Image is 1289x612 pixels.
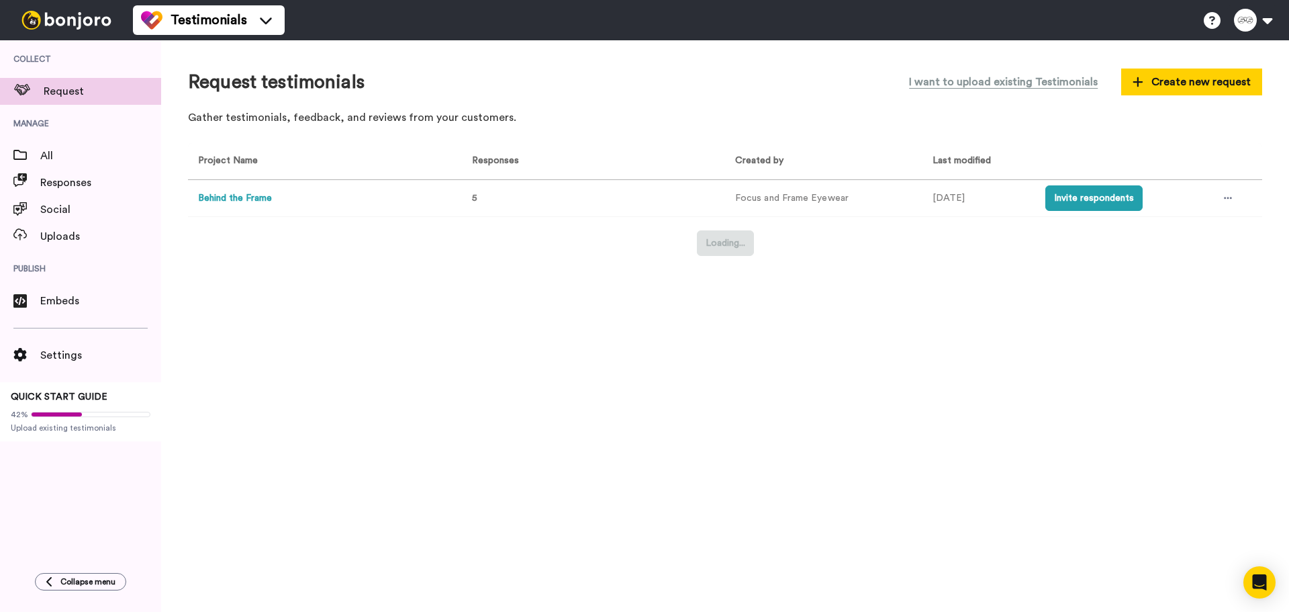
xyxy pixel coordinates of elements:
[141,9,162,31] img: tm-color.svg
[40,148,161,164] span: All
[40,175,161,191] span: Responses
[922,180,1035,217] td: [DATE]
[188,72,365,93] h1: Request testimonials
[11,392,107,402] span: QUICK START GUIDE
[1045,185,1143,211] button: Invite respondents
[16,11,117,30] img: bj-logo-header-white.svg
[40,347,161,363] span: Settings
[44,83,161,99] span: Request
[899,67,1108,97] button: I want to upload existing Testimonials
[188,143,457,180] th: Project Name
[1243,566,1276,599] div: Open Intercom Messenger
[11,409,28,420] span: 42%
[467,156,519,165] span: Responses
[198,191,272,206] button: Behind the Frame
[60,576,115,587] span: Collapse menu
[11,423,150,433] span: Upload existing testimonials
[697,230,754,256] button: Loading...
[909,74,1098,90] span: I want to upload existing Testimonials
[725,143,922,180] th: Created by
[40,293,161,309] span: Embeds
[40,202,161,218] span: Social
[171,11,247,30] span: Testimonials
[922,143,1035,180] th: Last modified
[188,110,1262,126] p: Gather testimonials, feedback, and reviews from your customers.
[35,573,126,591] button: Collapse menu
[725,180,922,217] td: Focus and Frame Eyewear
[40,228,161,245] span: Uploads
[1133,74,1251,90] span: Create new request
[472,193,477,203] span: 5
[1121,69,1262,95] button: Create new request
